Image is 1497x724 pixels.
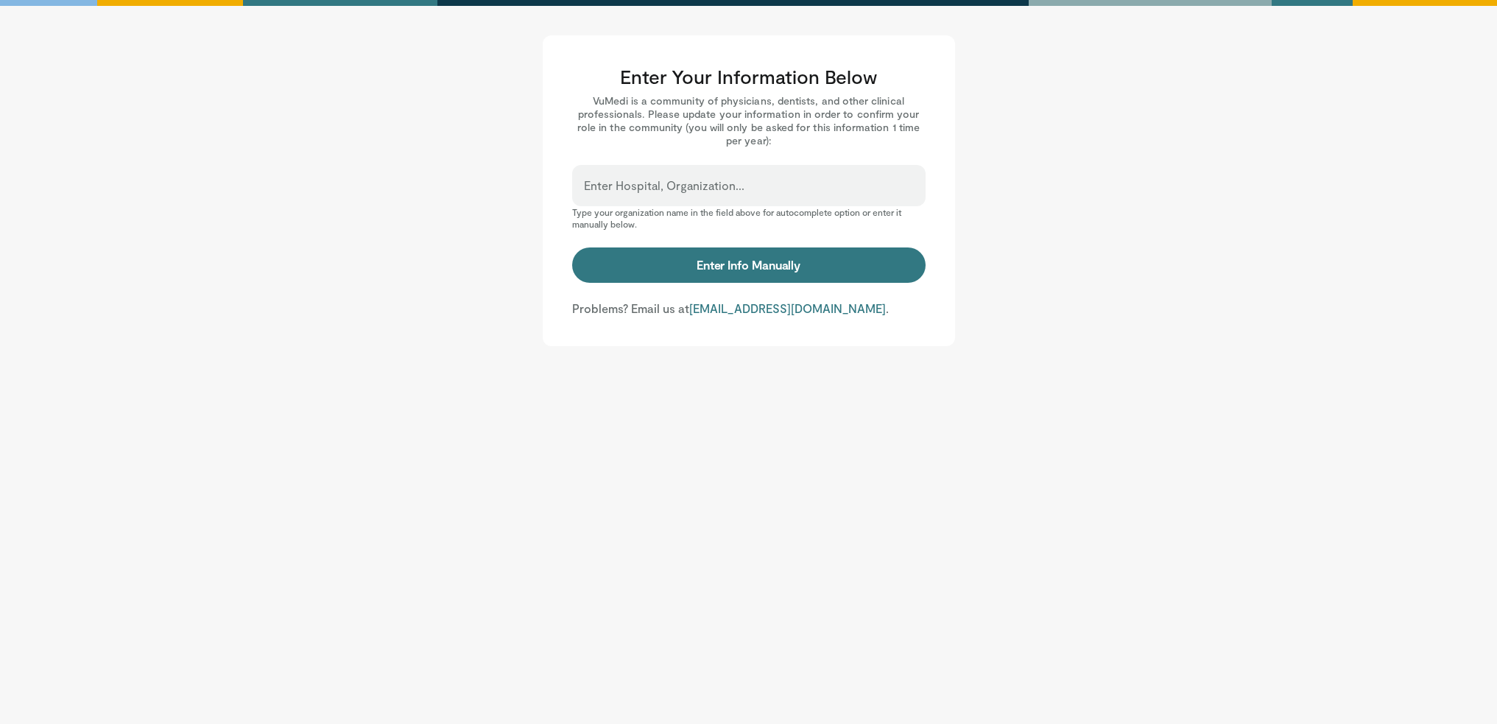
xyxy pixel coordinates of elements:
[584,171,744,200] label: Enter Hospital, Organization...
[572,65,926,88] h3: Enter Your Information Below
[572,301,926,317] p: Problems? Email us at .
[572,247,926,283] button: Enter Info Manually
[572,206,926,230] p: Type your organization name in the field above for autocomplete option or enter it manually below.
[572,94,926,147] p: VuMedi is a community of physicians, dentists, and other clinical professionals. Please update yo...
[689,301,886,315] a: [EMAIL_ADDRESS][DOMAIN_NAME]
